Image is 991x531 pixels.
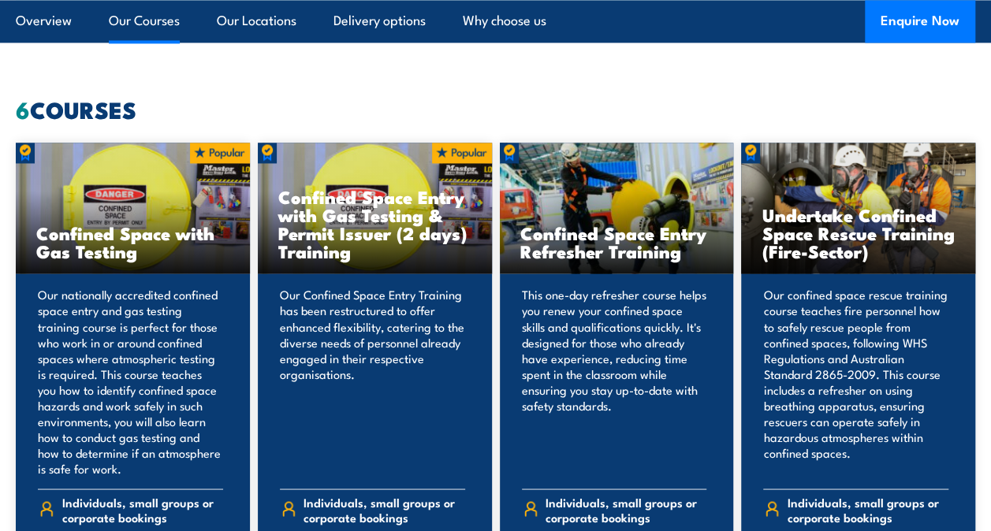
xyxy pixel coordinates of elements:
[280,287,465,476] p: Our Confined Space Entry Training has been restructured to offer enhanced flexibility, catering t...
[788,494,948,524] span: Individuals, small groups or corporate bookings
[38,287,223,476] p: Our nationally accredited confined space entry and gas testing training course is perfect for tho...
[36,224,229,260] h3: Confined Space with Gas Testing
[278,188,471,260] h3: Confined Space Entry with Gas Testing & Permit Issuer (2 days) Training
[763,287,948,476] p: Our confined space rescue training course teaches fire personnel how to safely rescue people from...
[16,98,975,120] h2: COURSES
[522,287,707,476] p: This one-day refresher course helps you renew your confined space skills and qualifications quick...
[304,494,464,524] span: Individuals, small groups or corporate bookings
[62,494,223,524] span: Individuals, small groups or corporate bookings
[762,206,955,260] h3: Undertake Confined Space Rescue Training (Fire-Sector)
[546,494,706,524] span: Individuals, small groups or corporate bookings
[520,224,713,260] h3: Confined Space Entry Refresher Training
[16,91,30,127] strong: 6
